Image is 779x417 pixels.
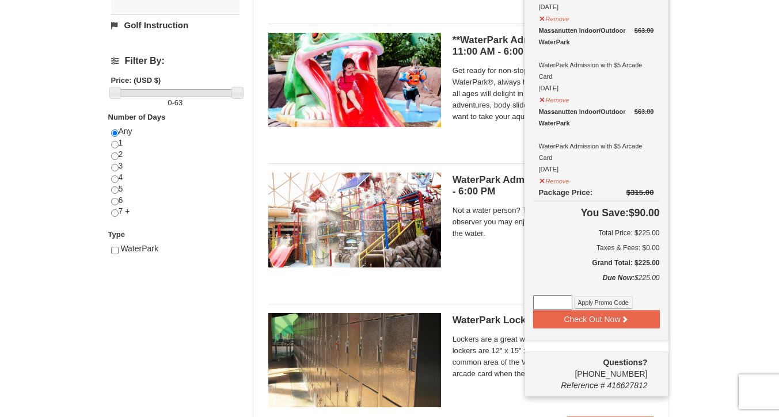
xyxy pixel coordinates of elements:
[268,313,441,407] img: 6619917-1005-d92ad057.png
[453,334,654,380] span: Lockers are a great way to keep your valuables safe. The lockers are 12" x 15" x 18" in size and ...
[539,10,570,25] button: Remove
[581,207,629,219] span: You Save:
[561,381,605,390] span: Reference #
[453,315,654,326] h5: WaterPark Locker Rental
[453,205,654,239] span: Not a water person? Then this ticket is just for you. As an observer you may enjoy the WaterPark ...
[111,56,240,66] h4: Filter By:
[533,207,660,219] h4: $90.00
[533,357,648,378] span: [PHONE_NUMBER]
[111,97,240,109] label: -
[603,274,634,282] strong: Due Now:
[533,242,660,254] div: Taxes & Fees: $0.00
[539,25,654,94] div: WaterPark Admission with $5 Arcade Card [DATE]
[453,174,654,197] h5: WaterPark Admission- Observer | 11:00 AM - 6:00 PM
[533,257,660,269] h5: Grand Total: $225.00
[634,108,654,115] del: $63.00
[174,98,183,107] span: 63
[453,65,654,123] span: Get ready for non-stop thrills at the Massanutten WaterPark®, always heated to 84° Fahrenheit. Ch...
[539,188,593,197] span: Package Price:
[603,358,647,367] strong: Questions?
[111,76,161,85] strong: Price: (USD $)
[539,173,570,187] button: Remove
[453,35,654,58] h5: **WaterPark Admission - Under 42” Tall | 11:00 AM - 6:00 PM
[539,106,654,129] div: Massanutten Indoor/Outdoor WaterPark
[268,33,441,127] img: 6619917-738-d4d758dd.jpg
[626,188,654,197] del: $315.00
[108,113,166,121] strong: Number of Days
[268,173,441,267] img: 6619917-744-d8335919.jpg
[111,14,240,36] a: Golf Instruction
[120,244,158,253] span: WaterPark
[607,381,647,390] span: 416627812
[574,296,633,309] button: Apply Promo Code
[533,272,660,295] div: $225.00
[539,106,654,175] div: WaterPark Admission with $5 Arcade Card [DATE]
[168,98,172,107] span: 0
[111,126,240,229] div: Any 1 2 3 4 5 6 7 +
[539,91,570,106] button: Remove
[634,27,654,34] del: $63.00
[108,230,125,239] strong: Type
[533,310,660,328] button: Check Out Now
[539,25,654,48] div: Massanutten Indoor/Outdoor WaterPark
[533,227,660,239] h6: Total Price: $225.00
